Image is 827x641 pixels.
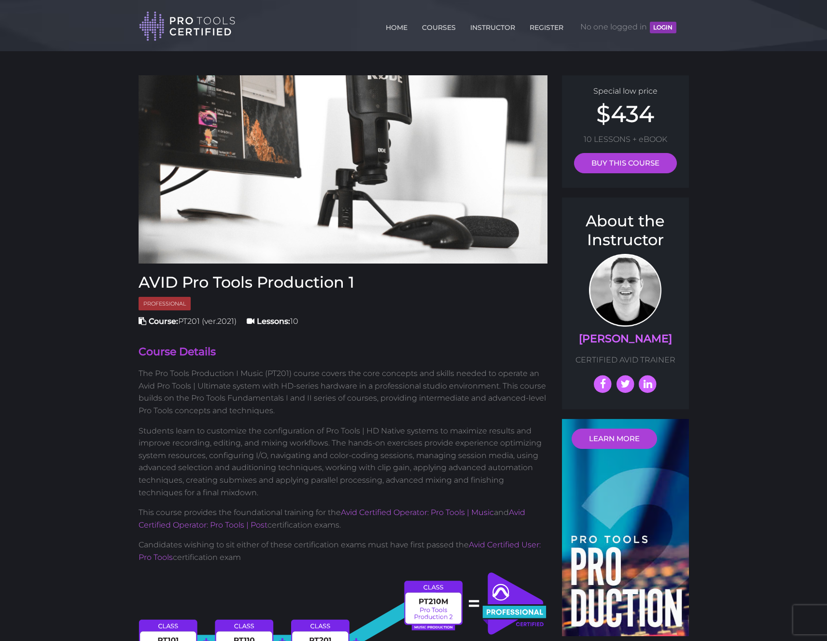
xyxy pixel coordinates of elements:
[139,273,548,292] h3: AVID Pro Tools Production 1
[139,508,525,530] a: Avid Certified Operator: Pro Tools | Post
[420,18,458,33] a: COURSES
[139,297,191,311] span: Professional
[527,18,566,33] a: REGISTER
[139,75,548,264] img: Editing Computer with Microphone
[139,539,548,563] p: Candidates wishing to sit either of these certification exams must have first passed the certific...
[139,367,548,417] p: The Pro Tools Production I Music (PT201) course covers the core concepts and skills needed to ope...
[574,153,677,173] a: BUY THIS COURSE
[468,18,518,33] a: INSTRUCTOR
[572,354,679,366] p: CERTIFIED AVID TRAINER
[579,332,672,345] a: [PERSON_NAME]
[341,508,494,517] a: Avid Certified Operator: Pro Tools | Music
[139,317,237,326] span: PT201 (ver.2021)
[139,540,541,562] a: Avid Certified User: Pro Tools
[139,345,548,360] h4: Course Details
[572,133,679,146] p: 10 LESSONS + eBOOK
[650,22,676,33] button: LOGIN
[257,317,290,326] strong: Lessons:
[580,13,676,42] span: No one logged in
[139,506,548,531] p: This course provides the foundational training for the and certification exams.
[247,317,298,326] span: 10
[572,429,657,449] a: LEARN MORE
[572,212,679,249] h3: About the Instructor
[589,254,661,327] img: Prof. Scott
[383,18,410,33] a: HOME
[149,317,178,326] strong: Course:
[593,86,658,96] span: Special low price
[139,11,236,42] img: Pro Tools Certified Logo
[139,425,548,499] p: Students learn to customize the configuration of Pro Tools | HD Native systems to maximize result...
[572,102,679,125] h2: $434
